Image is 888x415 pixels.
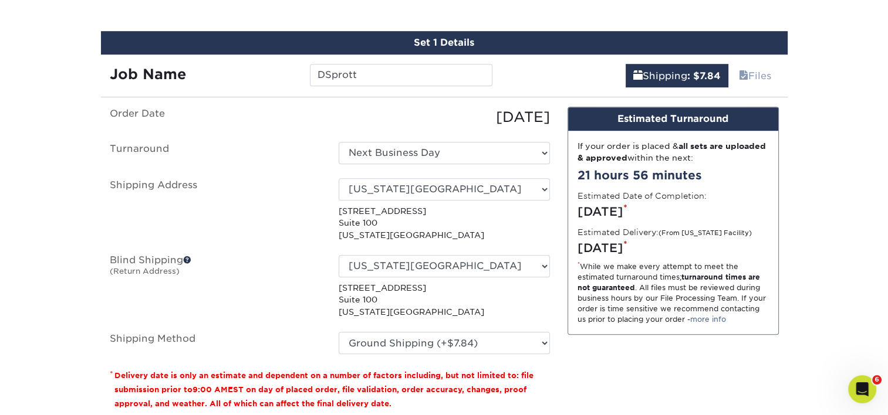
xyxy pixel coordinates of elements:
[731,64,779,87] a: Files
[578,166,769,184] div: 21 hours 56 minutes
[578,239,769,257] div: [DATE]
[310,64,492,86] input: Enter a job name
[101,107,330,128] label: Order Date
[339,282,550,318] p: [STREET_ADDRESS] Suite 100 [US_STATE][GEOGRAPHIC_DATA]
[690,315,726,324] a: more info
[578,203,769,220] div: [DATE]
[101,142,330,164] label: Turnaround
[101,332,330,354] label: Shipping Method
[626,64,728,87] a: Shipping: $7.84
[114,371,534,408] small: Delivery date is only an estimate and dependent on a number of factors including, but not limited...
[110,66,186,83] strong: Job Name
[101,178,330,241] label: Shipping Address
[101,255,330,318] label: Blind Shipping
[578,261,769,325] div: While we make every attempt to meet the estimated turnaround times; . All files must be reviewed ...
[339,205,550,241] p: [STREET_ADDRESS] Suite 100 [US_STATE][GEOGRAPHIC_DATA]
[872,375,882,385] span: 6
[578,140,769,164] div: If your order is placed & within the next:
[330,107,559,128] div: [DATE]
[687,70,721,81] b: : $7.84
[101,31,788,55] div: Set 1 Details
[568,107,778,131] div: Estimated Turnaround
[739,70,748,81] span: files
[3,379,100,411] iframe: Google Customer Reviews
[193,385,228,394] span: 9:00 AM
[578,273,760,292] strong: turnaround times are not guaranteed
[110,267,180,275] small: (Return Address)
[633,70,643,81] span: shipping
[848,375,876,403] iframe: Intercom live chat
[578,226,752,238] label: Estimated Delivery:
[578,190,707,202] label: Estimated Date of Completion:
[659,229,752,237] small: (From [US_STATE] Facility)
